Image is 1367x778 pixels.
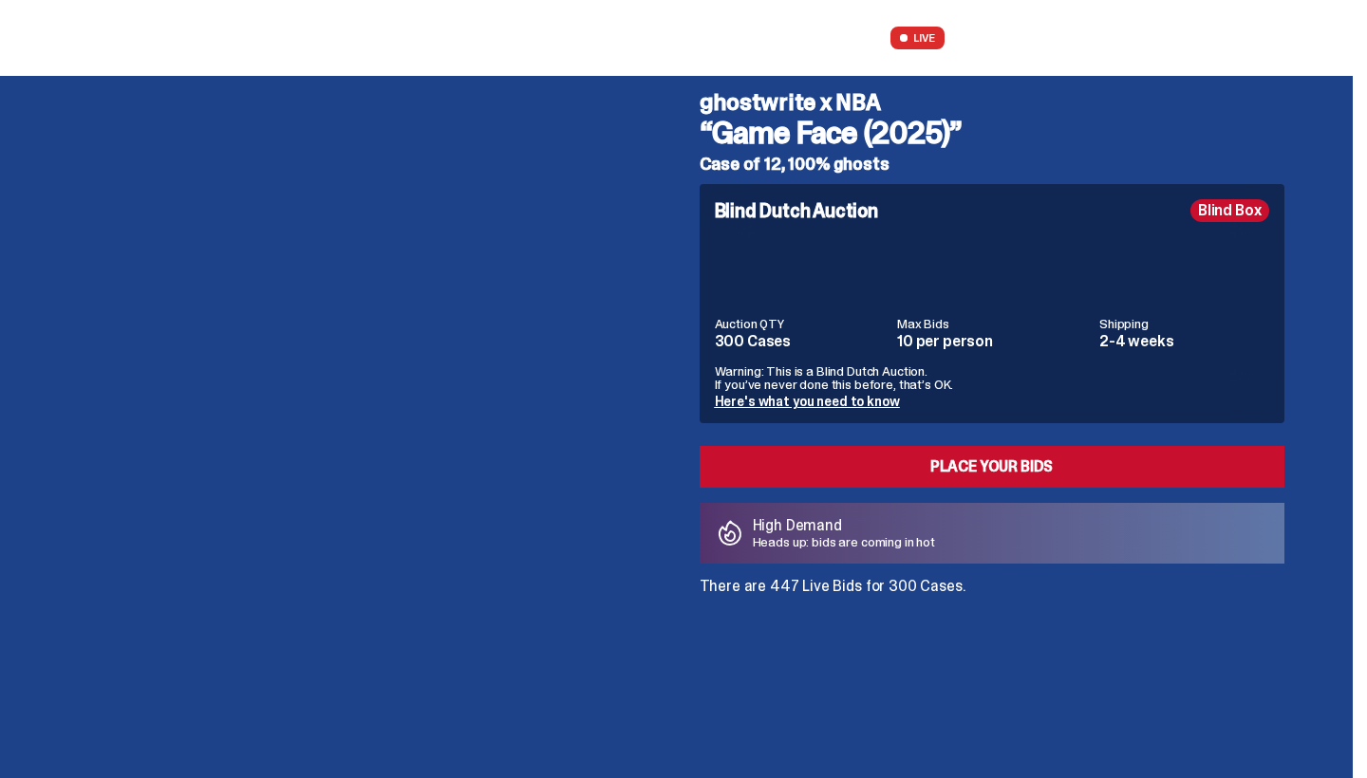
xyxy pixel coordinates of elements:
[897,317,1088,330] dt: Max Bids
[1170,30,1201,46] a: Blog
[828,27,944,49] a: Auction LIVE
[1110,30,1147,46] a: FAQs
[753,518,936,533] p: High Demand
[715,393,900,410] a: Here's what you need to know
[890,27,945,49] span: LIVE
[1225,30,1284,46] a: Account
[700,579,1284,594] p: There are 447 Live Bids for 300 Cases.
[1034,30,1087,46] a: Archive
[1099,317,1269,330] dt: Shipping
[700,156,1284,173] h5: Case of 12, 100% ghosts
[715,201,878,220] h4: Blind Dutch Auction
[897,334,1088,349] dd: 10 per person
[1099,334,1269,349] dd: 2-4 weeks
[715,334,887,349] dd: 300 Cases
[700,91,1284,114] h4: ghostwrite x NBA
[700,118,1284,148] h3: “Game Face (2025)”
[715,317,887,330] dt: Auction QTY
[967,30,1011,46] a: About
[828,30,883,46] span: Auction
[715,364,1269,391] p: Warning: This is a Blind Dutch Auction. If you’ve never done this before, that’s OK.
[753,535,936,548] p: Heads up: bids are coming in hot
[700,446,1284,488] a: Place your Bids
[1190,199,1269,222] div: Blind Box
